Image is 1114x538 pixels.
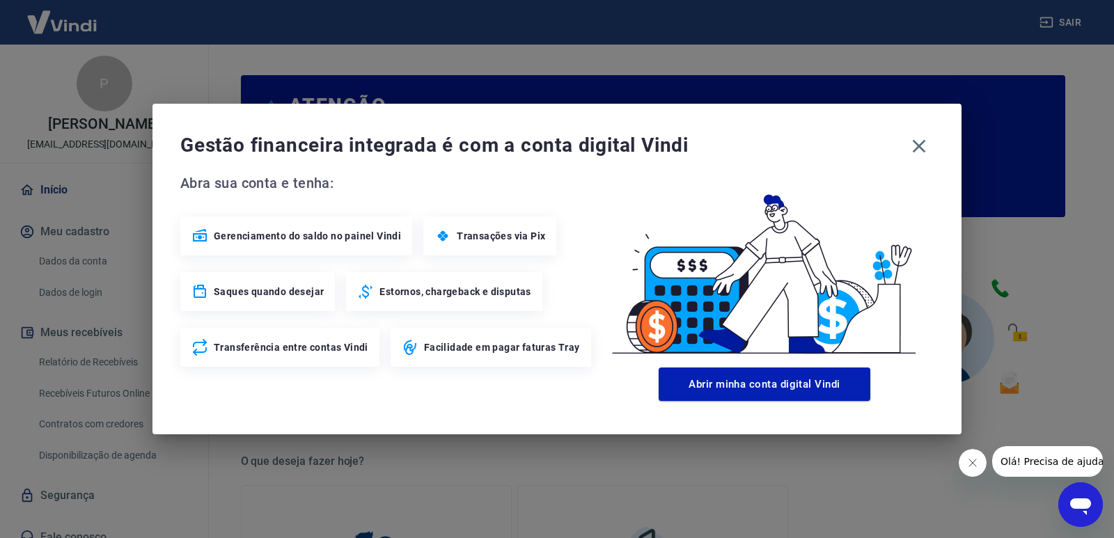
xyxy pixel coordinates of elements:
[180,132,904,159] span: Gestão financeira integrada é com a conta digital Vindi
[379,285,531,299] span: Estornos, chargeback e disputas
[180,172,595,194] span: Abra sua conta e tenha:
[214,285,324,299] span: Saques quando desejar
[424,340,580,354] span: Facilidade em pagar faturas Tray
[214,340,368,354] span: Transferência entre contas Vindi
[659,367,870,401] button: Abrir minha conta digital Vindi
[1058,482,1103,527] iframe: Botão para abrir a janela de mensagens
[595,172,934,362] img: Good Billing
[8,10,117,21] span: Olá! Precisa de ajuda?
[457,229,545,243] span: Transações via Pix
[214,229,401,243] span: Gerenciamento do saldo no painel Vindi
[959,449,987,477] iframe: Fechar mensagem
[992,446,1103,477] iframe: Mensagem da empresa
